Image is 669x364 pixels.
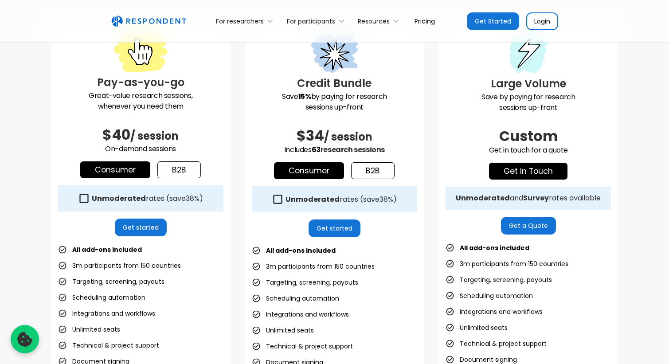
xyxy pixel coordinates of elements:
h3: Credit Bundle [252,75,417,91]
span: 38% [186,193,200,204]
li: Technical & project support [58,339,159,352]
strong: Survey [523,193,549,203]
p: Save by paying for research sessions up-front [446,92,611,113]
a: Get a Quote [501,217,556,235]
a: Pricing [407,11,442,31]
div: and rates available [456,194,601,203]
a: Login [526,12,558,30]
p: Save by paying for research sessions up-front [252,91,417,113]
a: Get started [115,219,167,236]
li: Targeting, screening, payouts [446,274,552,286]
p: Great-value research sessions, whenever you need them [58,90,223,112]
div: For participants [282,11,352,31]
span: Custom [499,126,558,146]
li: Integrations and workflows [446,305,543,318]
a: Consumer [80,161,150,178]
div: For researchers [211,11,282,31]
div: Resources [358,17,390,26]
p: Get in touch for a quote [446,145,611,156]
span: 38% [379,194,393,204]
li: Integrations and workflows [252,308,349,321]
div: For participants [287,17,335,26]
strong: 15% [298,91,311,102]
li: Scheduling automation [252,292,339,305]
li: 3m participants from 150 countries [58,259,181,272]
a: b2b [157,161,201,178]
span: $40 [102,125,130,145]
li: Targeting, screening, payouts [58,275,164,288]
a: Get Started [467,12,519,30]
li: Integrations and workflows [58,307,155,320]
strong: Unmoderated [456,193,510,203]
p: Includes [252,145,417,155]
h3: Large Volume [446,76,611,92]
a: get in touch [489,163,567,180]
strong: All add-ons included [266,246,336,255]
li: Targeting, screening, payouts [252,276,358,289]
a: b2b [351,162,395,179]
div: rates (save ) [92,194,203,203]
div: For researchers [216,17,264,26]
li: Technical & project support [252,340,353,352]
li: Unlimited seats [252,324,314,337]
strong: All add-ons included [72,245,142,254]
span: $34 [297,125,324,145]
strong: All add-ons included [460,243,529,252]
span: / session [324,129,372,144]
li: 3m participants from 150 countries [446,258,568,270]
div: rates (save ) [286,195,397,204]
span: research sessions [321,145,385,155]
li: 3m participants from 150 countries [252,260,375,273]
p: On-demand sessions [58,144,223,154]
span: / session [130,129,179,143]
li: Unlimited seats [58,323,120,336]
li: Scheduling automation [58,291,145,304]
a: Consumer [274,162,344,179]
li: Unlimited seats [446,321,508,334]
strong: Unmoderated [286,194,340,204]
div: Resources [353,11,407,31]
li: Technical & project support [446,337,547,350]
a: home [111,16,186,27]
li: Scheduling automation [446,290,533,302]
a: Get started [309,219,360,237]
strong: Unmoderated [92,193,146,204]
span: 63 [312,145,321,155]
h3: Pay-as-you-go [58,74,223,90]
img: Untitled UI logotext [111,16,186,27]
